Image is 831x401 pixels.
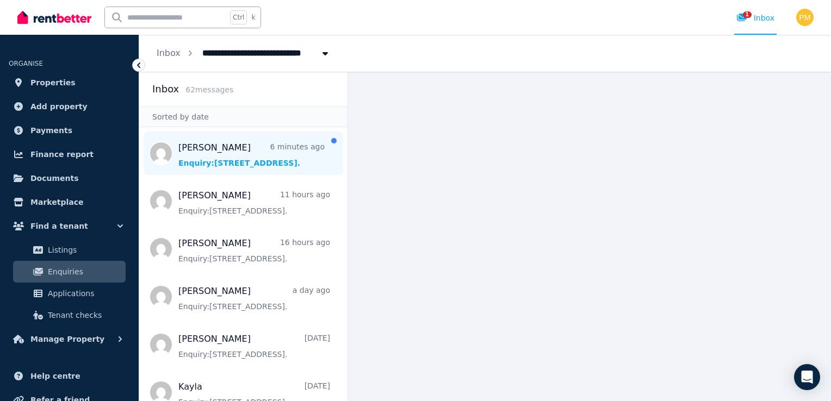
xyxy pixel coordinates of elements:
[48,265,121,278] span: Enquiries
[30,333,104,346] span: Manage Property
[48,243,121,256] span: Listings
[9,328,130,350] button: Manage Property
[9,191,130,213] a: Marketplace
[152,82,179,97] h2: Inbox
[185,85,233,94] span: 62 message s
[157,48,181,58] a: Inbox
[139,127,348,401] nav: Message list
[178,189,330,216] a: [PERSON_NAME]11 hours agoEnquiry:[STREET_ADDRESS].
[13,283,126,304] a: Applications
[9,60,43,67] span: ORGANISE
[178,285,330,312] a: [PERSON_NAME]a day agoEnquiry:[STREET_ADDRESS].
[9,167,130,189] a: Documents
[9,365,130,387] a: Help centre
[9,215,130,237] button: Find a tenant
[178,141,325,168] a: [PERSON_NAME]6 minutes agoEnquiry:[STREET_ADDRESS].
[139,35,348,72] nav: Breadcrumb
[9,96,130,117] a: Add property
[230,10,247,24] span: Ctrl
[9,72,130,93] a: Properties
[794,364,820,390] div: Open Intercom Messenger
[30,220,88,233] span: Find a tenant
[139,106,348,127] div: Sorted by date
[736,12,774,23] div: Inbox
[30,172,79,185] span: Documents
[30,196,83,209] span: Marketplace
[48,287,121,300] span: Applications
[30,369,80,383] span: Help centre
[9,143,130,165] a: Finance report
[13,304,126,326] a: Tenant checks
[178,237,330,264] a: [PERSON_NAME]16 hours agoEnquiry:[STREET_ADDRESS].
[30,124,72,137] span: Payments
[796,9,814,26] img: patrick mariannan
[178,333,330,360] a: [PERSON_NAME][DATE]Enquiry:[STREET_ADDRESS].
[9,120,130,141] a: Payments
[17,9,91,26] img: RentBetter
[13,239,126,261] a: Listings
[743,11,752,18] span: 1
[13,261,126,283] a: Enquiries
[48,309,121,322] span: Tenant checks
[30,76,76,89] span: Properties
[251,13,255,22] span: k
[30,100,88,113] span: Add property
[30,148,94,161] span: Finance report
